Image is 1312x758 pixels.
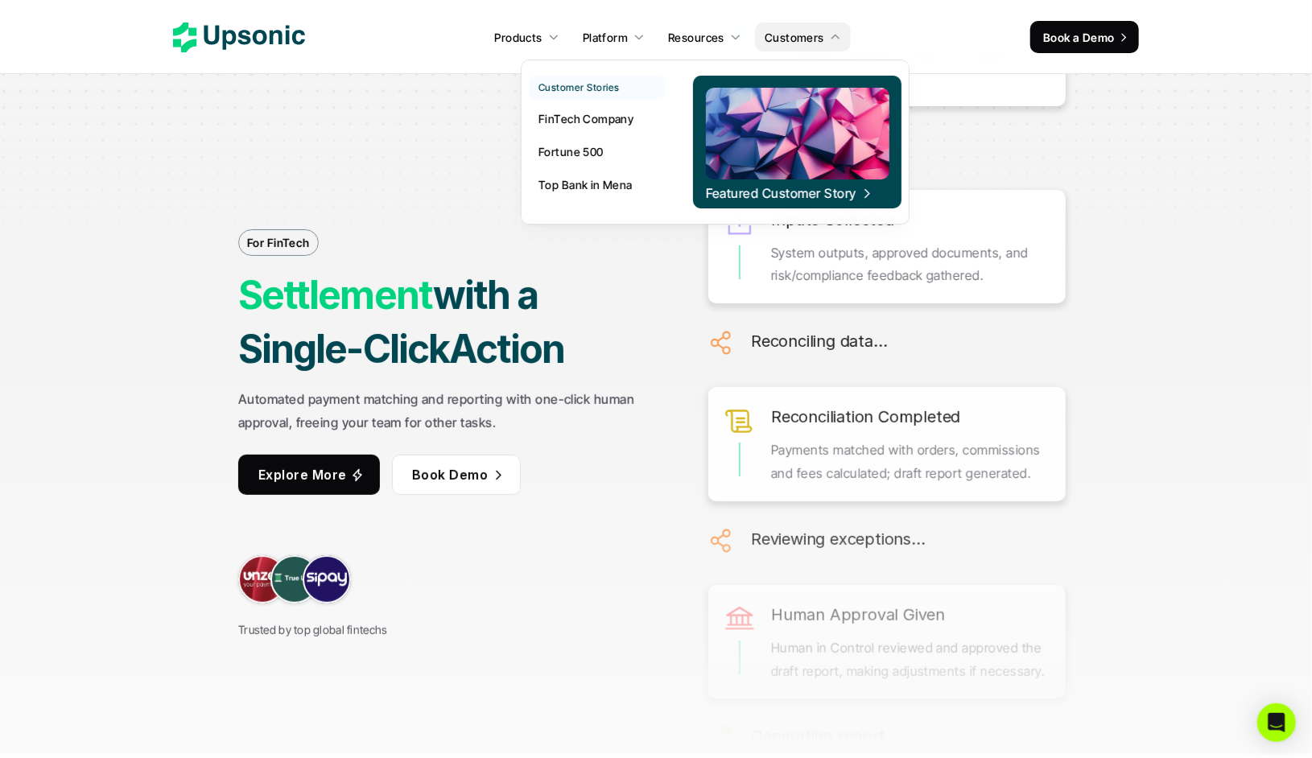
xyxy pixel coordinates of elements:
[583,29,628,46] p: Platform
[1043,29,1115,46] p: Book a Demo
[771,439,1050,485] p: Payments matched with orders, commissions and fees calculated; draft report generated.
[538,176,633,193] p: Top Bank in Mena
[529,170,665,199] a: Top Bank in Mena
[495,29,543,46] p: Products
[771,601,945,628] h6: Human Approval Given
[705,184,856,202] p: Featured Customer Story
[485,23,569,51] a: Products
[771,241,1050,288] p: System outputs, approved documents, and risk/compliance feedback gathered.
[238,455,380,495] a: Explore More
[529,104,665,133] a: FinTech Company
[765,29,824,46] p: Customers
[238,620,387,640] p: Trusted by top global fintechs
[751,723,899,750] h6: Generating report…
[538,110,633,127] p: FinTech Company
[771,403,960,430] h6: Reconciliation Completed
[751,525,926,553] h6: Reviewing exceptions…
[668,29,724,46] p: Resources
[238,271,545,373] strong: with a Single-Click
[247,234,310,251] p: For FinTech
[705,184,873,202] span: Featured Customer Story
[1257,703,1296,742] div: Open Intercom Messenger
[751,328,888,355] h6: Reconciling data…
[258,463,347,487] p: Explore More
[693,76,901,208] a: Featured Customer Story
[771,636,1050,683] p: Human in Control reviewed and approved the draft report, making adjustments if necessary.
[1030,21,1139,53] a: Book a Demo
[538,82,620,93] p: Customer Stories
[449,325,564,373] strong: Action
[529,137,665,166] a: Fortune 500
[238,391,638,430] strong: Automated payment matching and reporting with one-click human approval, freeing your team for oth...
[238,271,433,319] strong: Settlement
[538,143,604,160] p: Fortune 500
[392,455,521,495] a: Book Demo
[412,463,488,487] p: Book Demo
